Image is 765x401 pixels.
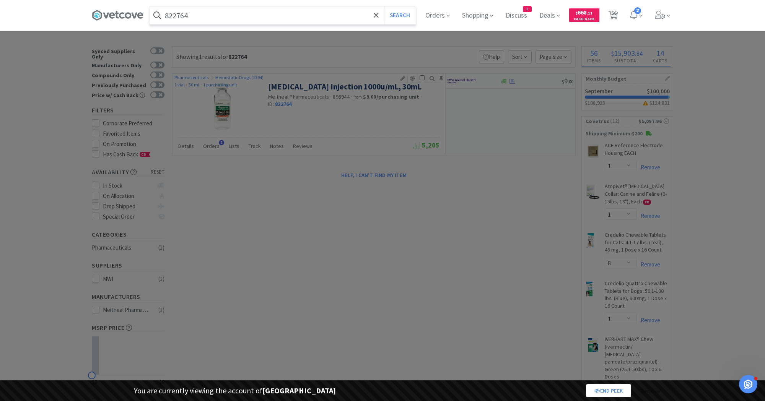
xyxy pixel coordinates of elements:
[586,384,631,397] a: End Peek
[574,17,595,22] span: Cash Back
[384,6,416,24] button: Search
[576,11,578,16] span: $
[739,375,757,393] iframe: Intercom live chat
[262,386,336,395] strong: [GEOGRAPHIC_DATA]
[523,6,531,12] span: 1
[503,12,530,19] a: Discuss1
[569,5,599,26] a: $668.11Cash Back
[605,13,621,20] a: 56
[587,11,592,16] span: . 11
[150,6,416,24] input: Search by item, sku, manufacturer, ingredient, size...
[634,7,641,14] span: 2
[576,9,592,16] span: 668
[134,385,336,397] p: You are currently viewing the account of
